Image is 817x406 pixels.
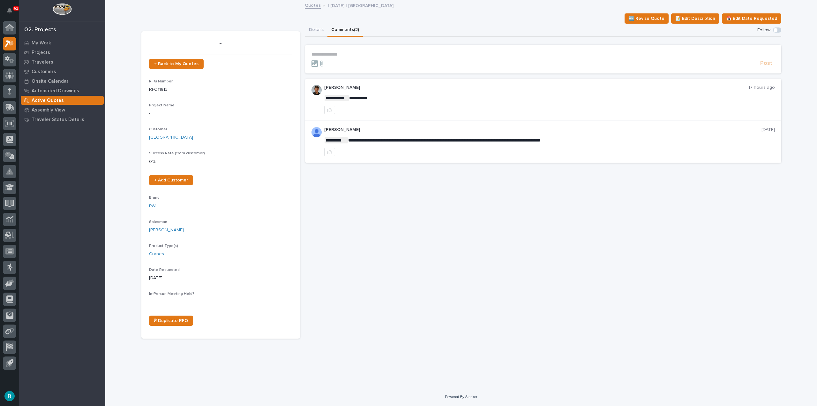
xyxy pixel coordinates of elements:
img: ALV-UjVK11pvv0JrxM8bNkTQWfv4xnZ85s03ZHtFT3xxB8qVTUjtPHO-DWWZTEdA35mZI6sUjE79Qfstu9ANu_EFnWHbkWd3s... [311,127,322,137]
a: Travelers [19,57,105,67]
span: 📝 Edit Description [675,15,715,22]
p: - [149,299,292,305]
p: [PERSON_NAME] [324,127,761,133]
p: Traveler Status Details [32,117,84,123]
a: ⎘ Duplicate RFQ [149,316,193,326]
span: Brand [149,196,160,200]
a: Onsite Calendar [19,76,105,86]
span: RFQ Number [149,80,173,83]
button: users-avatar [3,389,16,403]
span: Date Requested [149,268,180,272]
a: Active Quotes [19,96,105,105]
button: 🆕 Revise Quote [625,13,669,24]
button: 📝 Edit Description [671,13,719,24]
a: [PERSON_NAME] [149,227,184,234]
span: Salesman [149,220,167,224]
a: PWI [149,203,156,210]
span: In-Person Meeting Held? [149,292,194,296]
button: Details [305,24,327,37]
p: My Work [32,40,51,46]
button: like this post [324,106,335,114]
p: Projects [32,50,50,56]
p: Travelers [32,59,53,65]
p: Onsite Calendar [32,79,69,84]
img: AOh14Gjx62Rlbesu-yIIyH4c_jqdfkUZL5_Os84z4H1p=s96-c [311,85,322,95]
p: 17 hours ago [748,85,775,90]
span: Project Name [149,103,175,107]
p: Automated Drawings [32,88,79,94]
p: Customers [32,69,56,75]
span: ⎘ Duplicate RFQ [154,318,188,323]
button: 📅 Edit Date Requested [722,13,781,24]
p: - [149,39,292,48]
p: 61 [14,6,18,11]
p: Active Quotes [32,98,64,103]
p: [DATE] [761,127,775,133]
p: [DATE] [149,275,292,281]
button: Comments (2) [327,24,363,37]
a: Assembly View [19,105,105,115]
span: Product Type(s) [149,244,178,248]
span: 📅 Edit Date Requested [726,15,777,22]
button: Post [758,60,775,67]
p: 0 % [149,158,292,165]
span: Customer [149,127,167,131]
span: Post [760,60,772,67]
span: ← Back to My Quotes [154,62,199,66]
span: 🆕 Revise Quote [629,15,664,22]
a: ← Back to My Quotes [149,59,204,69]
span: + Add Customer [154,178,188,182]
span: Success Rate (from customer) [149,151,205,155]
p: RFQ11813 [149,86,292,93]
div: Notifications61 [8,8,16,18]
a: Cranes [149,251,164,257]
div: 02. Projects [24,27,56,34]
p: Follow [757,27,770,33]
a: Automated Drawings [19,86,105,96]
a: Quotes [305,1,321,9]
p: [PERSON_NAME] [324,85,748,90]
a: Traveler Status Details [19,115,105,124]
a: + Add Customer [149,175,193,185]
button: Notifications [3,4,16,17]
img: Workspace Logo [53,3,71,15]
p: Assembly View [32,107,65,113]
a: [GEOGRAPHIC_DATA] [149,134,193,141]
a: Powered By Stacker [445,395,477,399]
a: My Work [19,38,105,48]
p: | [DATE] | [GEOGRAPHIC_DATA] [328,2,394,9]
p: - [149,110,292,117]
a: Customers [19,67,105,76]
a: Projects [19,48,105,57]
button: like this post [324,148,335,156]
